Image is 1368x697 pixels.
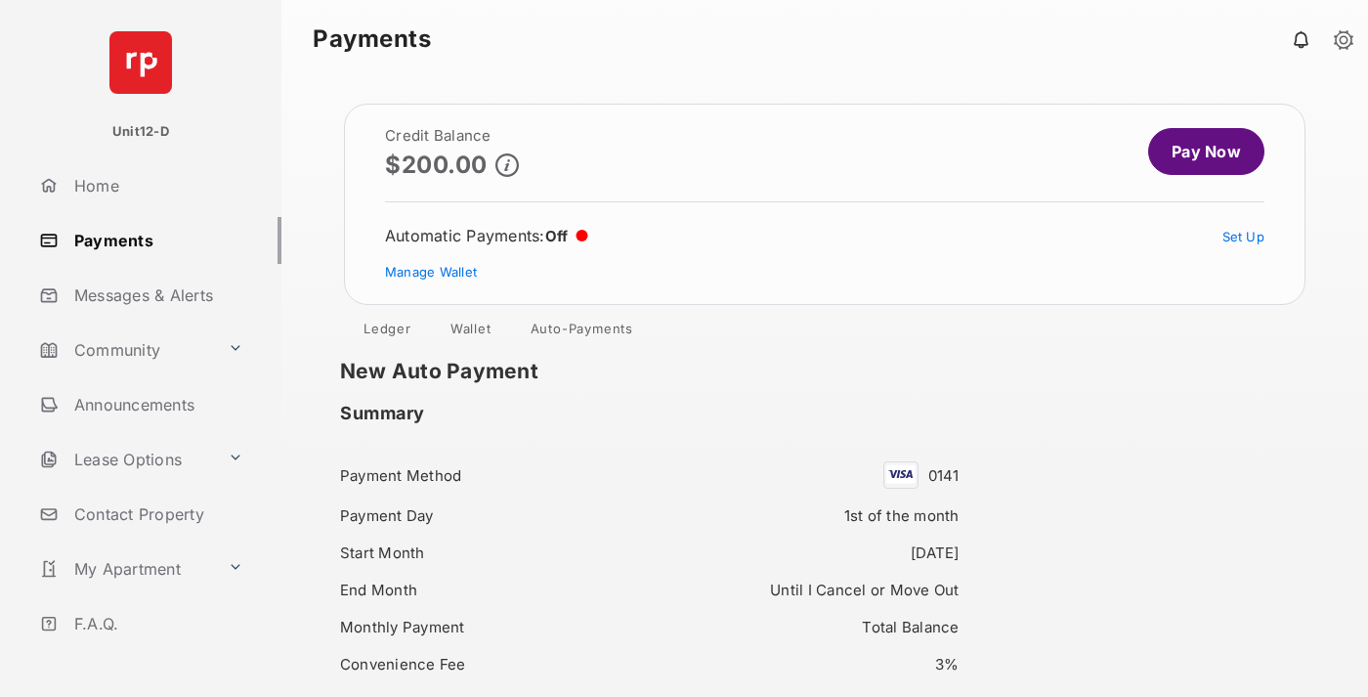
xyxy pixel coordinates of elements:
[348,321,427,344] a: Ledger
[112,122,169,142] p: Unit12-D
[340,403,425,424] h2: Summary
[770,581,959,599] span: Until I Cancel or Move Out
[385,226,588,245] div: Automatic Payments :
[31,436,220,483] a: Lease Options
[340,360,989,383] h1: New Auto Payment
[1222,229,1265,244] a: Set Up
[340,540,637,566] div: Start Month
[313,27,431,51] strong: Payments
[385,264,477,280] a: Manage Wallet
[340,577,637,603] div: End Month
[31,381,281,428] a: Announcements
[515,321,649,344] a: Auto-Payments
[31,545,220,592] a: My Apartment
[862,618,959,636] span: Total Balance
[31,272,281,319] a: Messages & Alerts
[340,502,637,529] div: Payment Day
[545,227,569,245] span: Off
[662,651,959,677] div: 3%
[31,600,281,647] a: F.A.Q.
[31,217,281,264] a: Payments
[928,466,960,485] span: 0141
[31,491,281,538] a: Contact Property
[435,321,507,344] a: Wallet
[109,31,172,94] img: svg+xml;base64,PHN2ZyB4bWxucz0iaHR0cDovL3d3dy53My5vcmcvMjAwMC9zdmciIHdpZHRoPSI2NCIgaGVpZ2h0PSI2NC...
[340,614,637,640] div: Monthly Payment
[340,651,637,677] div: Convenience Fee
[911,544,960,562] span: [DATE]
[31,162,281,209] a: Home
[385,152,488,178] p: $200.00
[340,462,637,489] div: Payment Method
[31,327,220,373] a: Community
[385,128,519,144] h2: Credit Balance
[844,506,960,525] span: 1st of the month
